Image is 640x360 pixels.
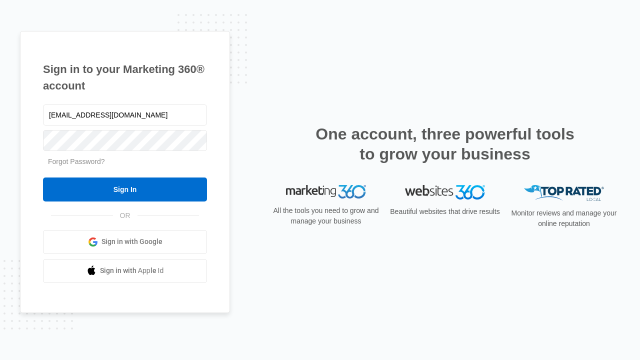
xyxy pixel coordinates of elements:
[524,185,604,201] img: Top Rated Local
[113,210,137,221] span: OR
[270,205,382,226] p: All the tools you need to grow and manage your business
[101,236,162,247] span: Sign in with Google
[100,265,164,276] span: Sign in with Apple Id
[286,185,366,199] img: Marketing 360
[48,157,105,165] a: Forgot Password?
[508,208,620,229] p: Monitor reviews and manage your online reputation
[389,206,501,217] p: Beautiful websites that drive results
[43,104,207,125] input: Email
[43,61,207,94] h1: Sign in to your Marketing 360® account
[43,230,207,254] a: Sign in with Google
[405,185,485,199] img: Websites 360
[312,124,577,164] h2: One account, three powerful tools to grow your business
[43,177,207,201] input: Sign In
[43,259,207,283] a: Sign in with Apple Id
